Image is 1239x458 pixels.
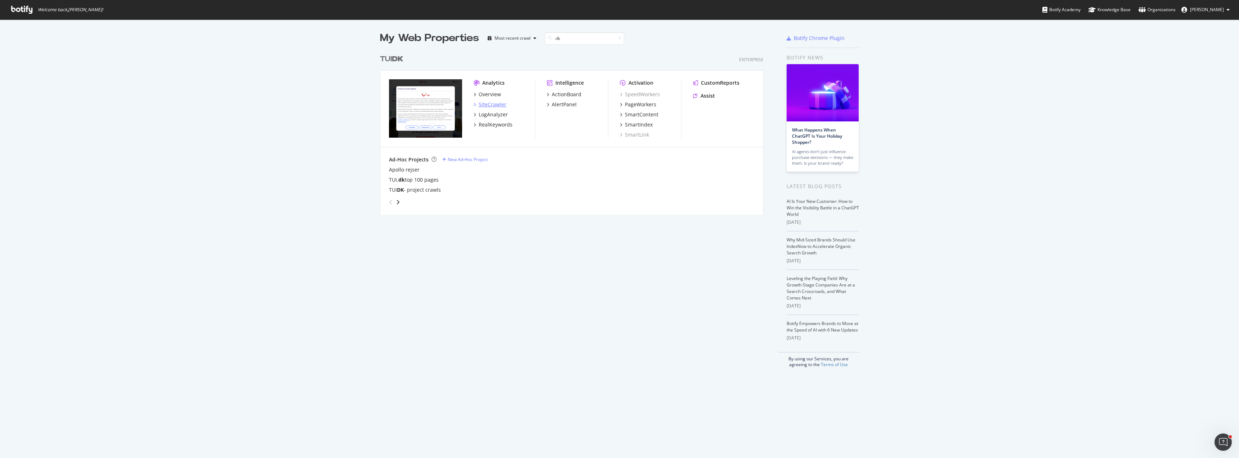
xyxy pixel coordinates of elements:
[386,196,395,208] div: angle-left
[625,121,653,128] div: SmartIndex
[398,176,405,183] b: dk
[389,79,462,138] img: tui.dk
[778,352,859,368] div: By using our Services, you are agreeing to the
[1176,4,1235,15] button: [PERSON_NAME]
[787,320,858,333] a: Botify Empowers Brands to Move at the Speed of AI with 6 New Updates
[620,121,653,128] a: SmartIndex
[787,219,859,226] div: [DATE]
[392,55,403,63] b: DK
[474,91,501,98] a: Overview
[1190,6,1224,13] span: Anja Alling
[474,111,508,118] a: LogAnalyzer
[547,101,577,108] a: AlertPanel
[792,127,842,145] a: What Happens When ChatGPT Is Your Holiday Shopper?
[545,32,624,45] input: Search
[787,237,855,256] a: Why Mid-Sized Brands Should Use IndexNow to Accelerate Organic Search Growth
[625,111,658,118] div: SmartContent
[474,101,506,108] a: SiteCrawler
[701,79,739,86] div: CustomReports
[479,91,501,98] div: Overview
[479,121,513,128] div: RealKeywords
[380,45,769,215] div: grid
[739,57,764,63] div: Enterprise
[620,101,656,108] a: PageWorkers
[787,54,859,62] div: Botify news
[787,303,859,309] div: [DATE]
[380,54,403,65] div: TUI
[389,176,439,183] div: TUI. top 100 pages
[479,101,506,108] div: SiteCrawler
[474,121,513,128] a: RealKeywords
[485,32,539,44] button: Most recent crawl
[620,131,649,138] a: SmartLink
[389,186,441,194] div: TUI - project crawls
[442,156,488,163] a: New Ad-Hoc Project
[787,335,859,341] div: [DATE]
[380,54,406,65] a: TUIDK
[397,186,404,193] b: DK
[495,36,531,40] div: Most recent crawl
[787,258,859,264] div: [DATE]
[38,7,103,13] span: Welcome back, [PERSON_NAME] !
[787,182,859,190] div: Latest Blog Posts
[479,111,508,118] div: LogAnalyzer
[389,186,441,194] a: TUIDK- project crawls
[629,79,653,86] div: Activation
[380,31,479,45] div: My Web Properties
[547,91,581,98] a: ActionBoard
[701,92,715,99] div: Assist
[792,149,853,166] div: AI agents don’t just influence purchase decisions — they make them. Is your brand ready?
[794,35,845,42] div: Botify Chrome Plugin
[555,79,584,86] div: Intelligence
[552,91,581,98] div: ActionBoard
[389,156,429,163] div: Ad-Hoc Projects
[1139,6,1176,13] div: Organizations
[1215,433,1232,451] iframe: Intercom live chat
[787,275,855,301] a: Leveling the Playing Field: Why Growth-Stage Companies Are at a Search Crossroads, and What Comes...
[448,156,488,163] div: New Ad-Hoc Project
[693,92,715,99] a: Assist
[787,198,859,217] a: AI Is Your New Customer: How to Win the Visibility Battle in a ChatGPT World
[620,111,658,118] a: SmartContent
[389,176,439,183] a: TUI.dktop 100 pages
[625,101,656,108] div: PageWorkers
[1088,6,1131,13] div: Knowledge Base
[482,79,505,86] div: Analytics
[620,91,660,98] a: SpeedWorkers
[389,166,420,173] a: Apollo rejser
[552,101,577,108] div: AlertPanel
[1042,6,1081,13] div: Botify Academy
[395,199,401,206] div: angle-right
[787,64,859,121] img: What Happens When ChatGPT Is Your Holiday Shopper?
[787,35,845,42] a: Botify Chrome Plugin
[693,79,739,86] a: CustomReports
[821,361,848,368] a: Terms of Use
